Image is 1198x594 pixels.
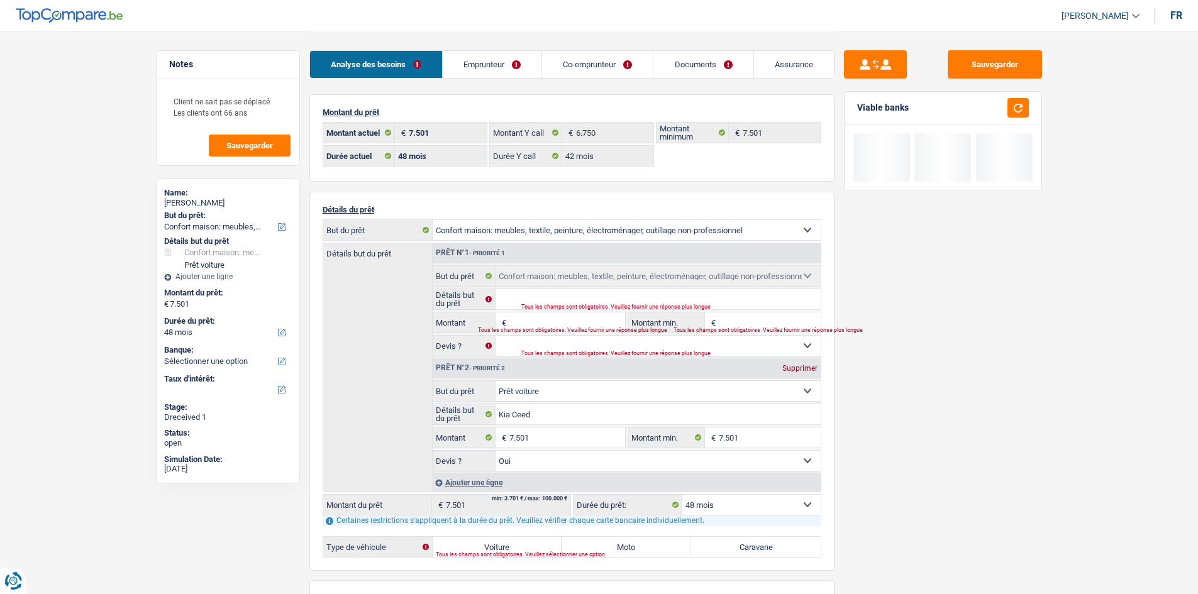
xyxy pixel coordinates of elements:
span: € [395,123,409,143]
span: [PERSON_NAME] [1062,11,1129,21]
div: [DATE] [164,464,292,474]
label: Devis ? [433,336,496,356]
label: Durée Y call [490,146,562,166]
span: € [496,312,509,333]
div: Détails but du prêt [164,236,292,246]
span: € [164,299,169,309]
div: Stage: [164,402,292,412]
span: - Priorité 1 [469,250,505,256]
a: Analyse des besoins [310,51,442,78]
label: Montant minimum [657,123,729,143]
h5: Notes [169,59,287,70]
label: Devis ? [433,451,496,471]
div: Tous les champs sont obligatoires. Veuillez fournir une réponse plus longue [521,351,790,356]
img: TopCompare Logo [16,8,123,23]
div: Certaines restrictions s'appliquent à la durée du prêt. Veuillez vérifier chaque carte bancaire i... [323,515,821,526]
label: Banque: [164,345,289,355]
label: Montant du prêt: [164,288,289,298]
button: Sauvegarder [948,50,1042,79]
span: - Priorité 2 [469,365,505,371]
label: But du prêt [323,220,433,240]
div: Tous les champs sont obligatoires. Veuillez fournir une réponse plus longue [478,327,609,333]
label: Moto [562,537,691,557]
div: fr [1170,9,1182,21]
label: But du prêt [433,266,496,286]
label: Taux d'intérêt: [164,374,289,384]
div: Simulation Date: [164,454,292,465]
label: Détails but du prêt [323,243,432,258]
a: Emprunteur [443,51,541,78]
p: Détails du prêt [323,205,821,214]
label: Durée du prêt: [574,495,682,515]
label: Détails but du prêt [433,404,496,424]
a: Assurance [754,51,834,78]
label: Détails but du prêt [433,289,496,309]
div: Ajouter une ligne [164,272,292,281]
label: Durée du prêt: [164,316,289,326]
button: Sauvegarder [209,135,291,157]
div: Tous les champs sont obligatoires. Veuillez fournir une réponse plus longue [521,304,790,309]
div: Supprimer [779,365,821,372]
label: Type de véhicule [323,537,433,557]
label: Montant min. [628,312,705,333]
div: [PERSON_NAME] [164,198,292,208]
label: Montant [433,427,496,448]
label: Montant du prêt [323,495,432,515]
span: € [705,312,719,333]
p: Montant du prêt [323,107,821,117]
a: Co-emprunteur [542,51,653,78]
label: Caravane [691,537,821,557]
a: [PERSON_NAME] [1051,6,1140,26]
span: € [562,123,576,143]
div: Prêt n°2 [433,364,508,372]
label: But du prêt: [164,211,289,221]
div: Tous les champs sont obligatoires. Veuillez sélectionner une option [436,552,781,557]
label: Voiture [433,537,562,557]
div: Dreceived 1 [164,412,292,422]
label: Montant [433,312,496,333]
span: Sauvegarder [226,141,273,150]
div: Tous les champs sont obligatoires. Veuillez fournir une réponse plus longue [674,327,805,333]
label: But du prêt [433,381,496,401]
div: min: 3.701 € / max: 100.000 € [492,496,567,502]
div: Viable banks [857,102,909,113]
label: Montant actuel [323,123,396,143]
span: € [432,495,446,515]
div: Ajouter une ligne [432,473,821,492]
div: Status: [164,428,292,438]
a: Documents [653,51,753,78]
label: Montant min. [628,427,705,448]
label: Montant Y call [490,123,562,143]
div: Prêt n°1 [433,249,508,257]
span: € [496,427,509,448]
div: open [164,438,292,448]
span: € [729,123,743,143]
label: Durée actuel [323,146,396,166]
div: Name: [164,188,292,198]
span: € [705,427,719,448]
